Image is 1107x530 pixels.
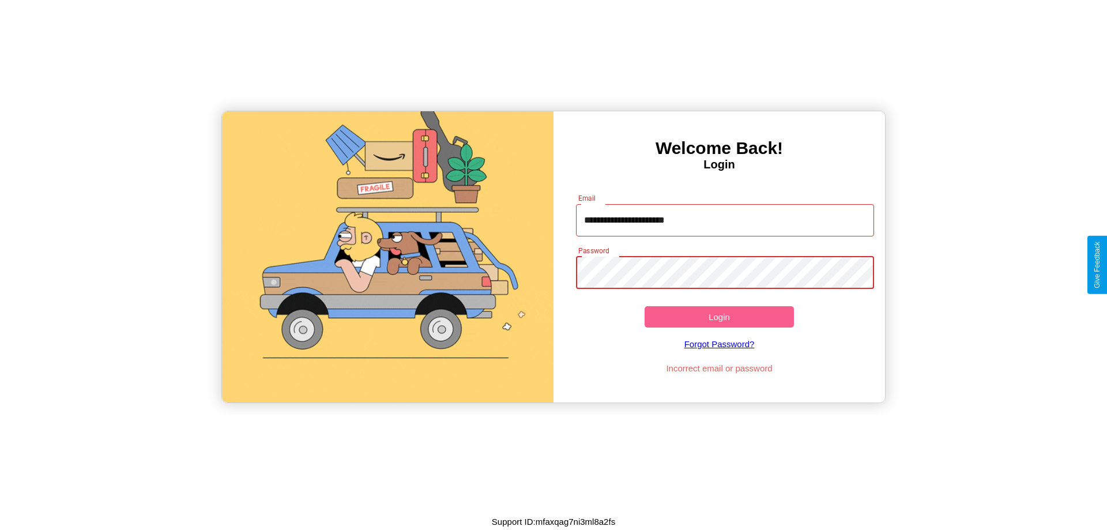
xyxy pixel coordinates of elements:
label: Password [578,246,609,255]
a: Forgot Password? [570,328,869,360]
p: Incorrect email or password [570,360,869,376]
p: Support ID: mfaxqag7ni3ml8a2fs [492,514,615,529]
h3: Welcome Back! [553,138,885,158]
img: gif [222,111,553,403]
label: Email [578,193,596,203]
h4: Login [553,158,885,171]
button: Login [645,306,794,328]
div: Give Feedback [1093,242,1101,288]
